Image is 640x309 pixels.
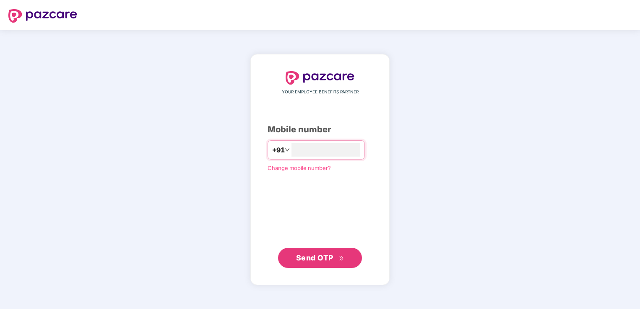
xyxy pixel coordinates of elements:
[286,71,354,85] img: logo
[268,123,372,136] div: Mobile number
[272,145,285,155] span: +91
[339,256,344,261] span: double-right
[278,248,362,268] button: Send OTPdouble-right
[8,9,77,23] img: logo
[285,147,290,152] span: down
[296,253,333,262] span: Send OTP
[282,89,359,95] span: YOUR EMPLOYEE BENEFITS PARTNER
[268,165,331,171] a: Change mobile number?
